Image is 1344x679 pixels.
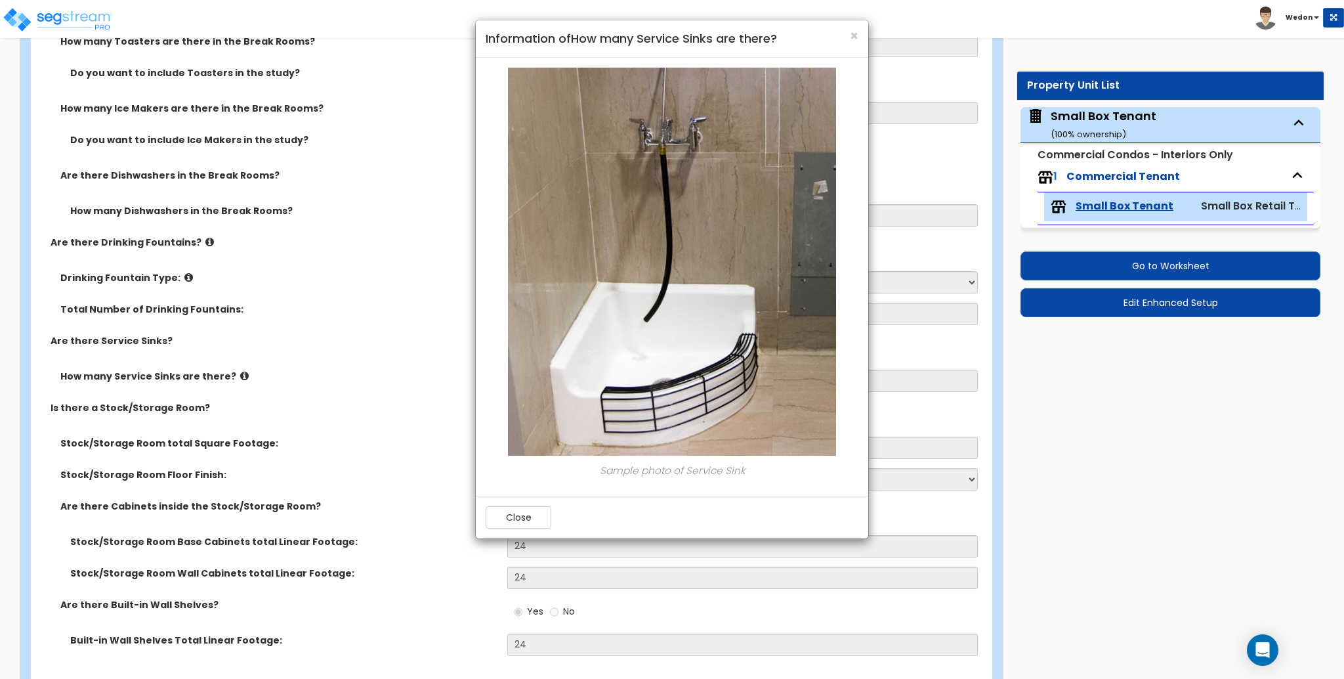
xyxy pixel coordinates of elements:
[508,68,836,456] img: 170.JPG
[486,506,551,529] button: Close
[850,26,858,45] span: ×
[600,464,745,477] em: Sample photo of Service Sink
[486,30,858,47] h4: Information of How many Service Sinks are there?
[1247,634,1278,666] div: Open Intercom Messenger
[850,29,858,43] button: Close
